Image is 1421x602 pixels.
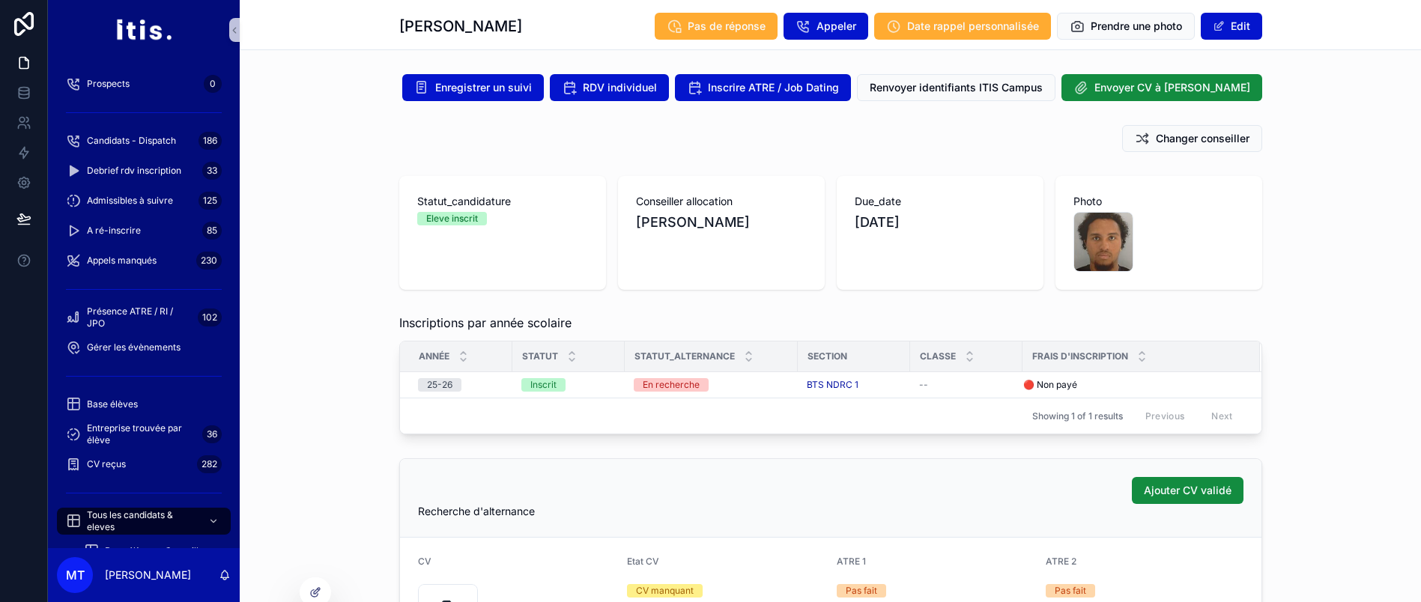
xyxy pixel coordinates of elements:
span: Classe [920,350,956,362]
span: Prendre une photo [1091,19,1182,34]
a: Appels manqués230 [57,247,231,274]
div: 125 [199,192,222,210]
img: App logo [115,18,172,42]
a: Base élèves [57,391,231,418]
button: Changer conseiller [1122,125,1262,152]
span: Recherche d'alternance [418,505,535,517]
button: RDV individuel [550,74,669,101]
span: CV [418,556,431,567]
a: Candidats - Dispatch186 [57,127,231,154]
span: Conseiller allocation [636,194,807,209]
div: 102 [198,308,222,326]
a: Debrief rdv inscription33 [57,157,231,184]
span: Renvoyer identifiants ITIS Campus [870,80,1043,95]
a: Admissibles à suivre125 [57,187,231,214]
span: [PERSON_NAME] [636,212,750,233]
button: Envoyer CV à [PERSON_NAME] [1061,74,1262,101]
div: 230 [196,252,222,270]
button: Prendre une photo [1057,13,1195,40]
span: Année [419,350,449,362]
span: Photo [1073,194,1244,209]
span: Statut_alternance [634,350,735,362]
span: A ré-inscrire [87,225,141,237]
div: Inscrit [530,378,557,392]
div: scrollable content [48,60,240,548]
p: [PERSON_NAME] [105,568,191,583]
span: Showing 1 of 1 results [1032,410,1123,422]
span: Debrief rdv inscription [87,165,181,177]
a: Base élèves - Conseillers [75,538,231,565]
a: Présence ATRE / RI / JPO102 [57,304,231,331]
div: 0 [204,75,222,93]
span: Enregistrer un suivi [435,80,532,95]
h1: [PERSON_NAME] [399,16,522,37]
a: Entreprise trouvée par élève36 [57,421,231,448]
span: Admissibles à suivre [87,195,173,207]
span: ATRE 2 [1046,556,1076,567]
span: Base élèves [87,398,138,410]
button: Renvoyer identifiants ITIS Campus [857,74,1055,101]
span: Candidats - Dispatch [87,135,176,147]
a: A ré-inscrire85 [57,217,231,244]
a: BTS NDRC 1 [807,379,858,391]
span: Tous les candidats & eleves [87,509,196,533]
span: CV reçus [87,458,126,470]
div: 33 [202,162,222,180]
span: -- [919,379,928,391]
button: Pas de réponse [655,13,778,40]
button: Ajouter CV validé [1132,477,1243,504]
span: Envoyer CV à [PERSON_NAME] [1094,80,1250,95]
span: Appels manqués [87,255,157,267]
span: 🔴 Non payé [1023,379,1077,391]
span: Inscriptions par année scolaire [399,314,572,332]
span: [DATE] [855,212,1025,233]
div: 186 [199,132,222,150]
button: Appeler [784,13,868,40]
span: Statut_candidature [417,194,588,209]
span: Inscrire ATRE / Job Dating [708,80,839,95]
div: 36 [202,425,222,443]
div: CV manquant [636,584,694,598]
span: Statut [522,350,558,362]
a: Gérer les évènements [57,334,231,361]
span: RDV individuel [583,80,657,95]
span: Changer conseiller [1156,131,1249,146]
span: Etat CV [627,556,659,567]
span: Due_date [855,194,1025,209]
button: Inscrire ATRE / Job Dating [675,74,851,101]
span: Entreprise trouvée par élève [87,422,196,446]
div: 25-26 [427,378,452,392]
span: Présence ATRE / RI / JPO [87,305,192,329]
span: Date rappel personnalisée [907,19,1039,34]
span: Frais d'inscription [1032,350,1128,362]
span: Section [808,350,847,362]
div: Pas fait [1055,584,1086,598]
div: 85 [202,222,222,240]
button: Enregistrer un suivi [402,74,544,101]
div: Eleve inscrit [426,212,478,225]
a: Prospects0 [57,70,231,97]
a: CV reçus282 [57,451,231,478]
span: Base élèves - Conseillers [105,545,212,557]
span: Pas de réponse [688,19,766,34]
div: 282 [197,455,222,473]
span: Prospects [87,78,130,90]
span: Appeler [816,19,856,34]
div: En recherche [643,378,700,392]
span: Gérer les évènements [87,341,181,353]
span: Ajouter CV validé [1144,483,1231,498]
span: MT [66,566,85,584]
a: Tous les candidats & eleves [57,508,231,535]
button: Edit [1201,13,1262,40]
button: Date rappel personnalisée [874,13,1051,40]
div: Pas fait [846,584,877,598]
span: ATRE 1 [837,556,866,567]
